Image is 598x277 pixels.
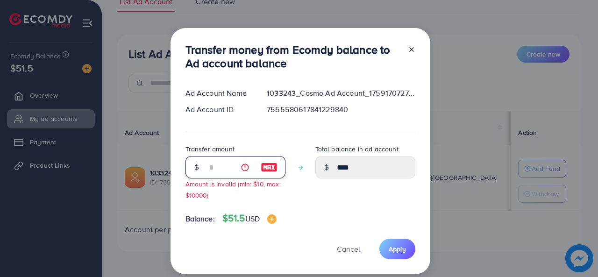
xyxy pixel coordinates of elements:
[259,88,422,99] div: 1033243_Cosmo Ad Account_1759170727959
[185,43,400,70] h3: Transfer money from Ecomdy balance to Ad account balance
[178,104,260,115] div: Ad Account ID
[259,104,422,115] div: 7555580617841229840
[185,179,281,199] small: Amount is invalid (min: $10, max: $10000)
[185,144,235,154] label: Transfer amount
[315,144,399,154] label: Total balance in ad account
[267,214,277,224] img: image
[245,213,260,224] span: USD
[185,213,215,224] span: Balance:
[337,244,360,254] span: Cancel
[389,244,406,254] span: Apply
[178,88,260,99] div: Ad Account Name
[222,213,277,224] h4: $51.5
[325,239,372,259] button: Cancel
[261,162,278,173] img: image
[379,239,415,259] button: Apply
